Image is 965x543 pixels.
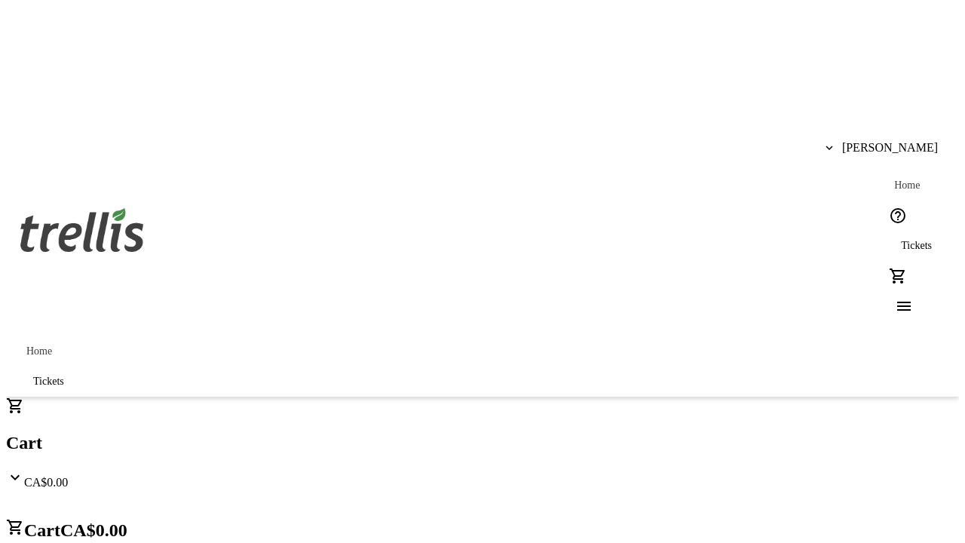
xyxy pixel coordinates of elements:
[883,201,913,231] button: Help
[813,133,950,163] button: [PERSON_NAME]
[894,179,920,192] span: Home
[15,336,63,367] a: Home
[15,367,82,397] a: Tickets
[883,170,931,201] a: Home
[901,240,932,252] span: Tickets
[24,476,68,489] span: CA$0.00
[60,520,127,540] span: CA$0.00
[883,291,913,321] button: Menu
[6,518,959,541] h2: Cart
[6,397,959,489] div: CartCA$0.00
[6,433,959,453] h2: Cart
[15,192,149,267] img: Orient E2E Organization xvgz8a6nbg's Logo
[26,345,52,357] span: Home
[883,231,950,261] a: Tickets
[842,141,938,155] span: [PERSON_NAME]
[33,376,64,388] span: Tickets
[883,261,913,291] button: Cart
